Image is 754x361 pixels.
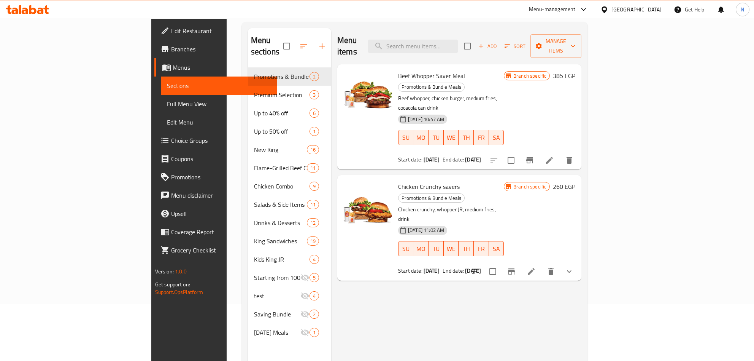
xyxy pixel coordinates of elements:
[447,243,456,254] span: WE
[254,145,307,154] span: New King
[279,38,295,54] span: Select all sections
[459,241,474,256] button: TH
[537,37,575,56] span: Manage items
[310,73,319,80] span: 2
[310,182,319,191] div: items
[521,151,539,169] button: Branch-specific-item
[398,181,460,192] span: Chicken Crunchy savers
[398,94,504,113] p: Beef whopper, chicken burger, medium fries, cocacola can drink
[459,130,474,145] button: TH
[307,165,319,172] span: 11
[462,243,471,254] span: TH
[154,186,277,204] a: Menu disclaimer
[154,131,277,150] a: Choice Groups
[307,145,319,154] div: items
[405,116,447,123] span: [DATE] 10:47 AM
[465,155,481,165] b: [DATE]
[171,45,271,54] span: Branches
[402,243,410,254] span: SU
[565,267,574,276] svg: Show Choices
[503,152,519,168] span: Select to update
[459,38,475,54] span: Select section
[432,132,441,143] span: TU
[560,151,578,169] button: delete
[171,246,271,255] span: Grocery Checklist
[477,42,498,51] span: Add
[254,255,310,264] div: Kids King JR
[254,200,307,209] span: Salads & Side Items
[432,243,441,254] span: TU
[167,99,271,109] span: Full Menu View
[500,40,530,52] span: Sort items
[307,201,319,208] span: 11
[171,209,271,218] span: Upsell
[155,287,203,297] a: Support.OpsPlatform
[307,200,319,209] div: items
[254,291,300,300] span: test
[475,40,500,52] span: Add item
[477,132,486,143] span: FR
[492,132,501,143] span: SA
[154,223,277,241] a: Coverage Report
[310,256,319,263] span: 4
[310,273,319,282] div: items
[310,310,319,319] div: items
[248,232,331,250] div: King Sandwiches19
[154,22,277,40] a: Edit Restaurant
[510,72,549,80] span: Branch specific
[505,42,525,51] span: Sort
[310,274,319,281] span: 5
[560,262,578,281] button: show more
[154,241,277,259] a: Grocery Checklist
[167,81,271,90] span: Sections
[248,250,331,268] div: Kids King JR4
[307,163,319,173] div: items
[310,329,319,336] span: 1
[154,40,277,58] a: Branches
[254,182,310,191] div: Chicken Combo
[502,262,521,281] button: Branch-specific-item
[254,236,307,246] span: King Sandwiches
[398,83,464,91] span: Promotions & Bundle Meals
[475,40,500,52] button: Add
[171,136,271,145] span: Choice Groups
[248,323,331,342] div: [DATE] Meals1
[553,70,575,81] h6: 385 EGP
[173,63,271,72] span: Menus
[467,262,485,281] button: sort-choices
[248,305,331,323] div: Saving Bundle2
[171,227,271,236] span: Coverage Report
[254,90,310,99] span: Premium Selection
[474,130,489,145] button: FR
[398,266,422,276] span: Start date:
[254,72,310,81] div: Promotions & Bundle Meals
[310,328,319,337] div: items
[248,67,331,86] div: Promotions & Bundle Meals2
[398,130,413,145] button: SU
[171,154,271,163] span: Coupons
[248,177,331,195] div: Chicken Combo9
[167,118,271,127] span: Edit Menu
[248,104,331,122] div: Up to 40% off6
[416,243,425,254] span: MO
[310,291,319,300] div: items
[300,291,310,300] svg: Inactive section
[529,5,576,14] div: Menu-management
[307,219,319,227] span: 12
[310,109,319,118] div: items
[429,130,444,145] button: TU
[413,130,429,145] button: MO
[398,155,422,165] span: Start date:
[444,130,459,145] button: WE
[248,287,331,305] div: test4
[300,310,310,319] svg: Inactive section
[161,77,277,95] a: Sections
[553,181,575,192] h6: 260 EGP
[254,273,300,282] span: Starting from 100
[307,236,319,246] div: items
[527,267,536,276] a: Edit menu item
